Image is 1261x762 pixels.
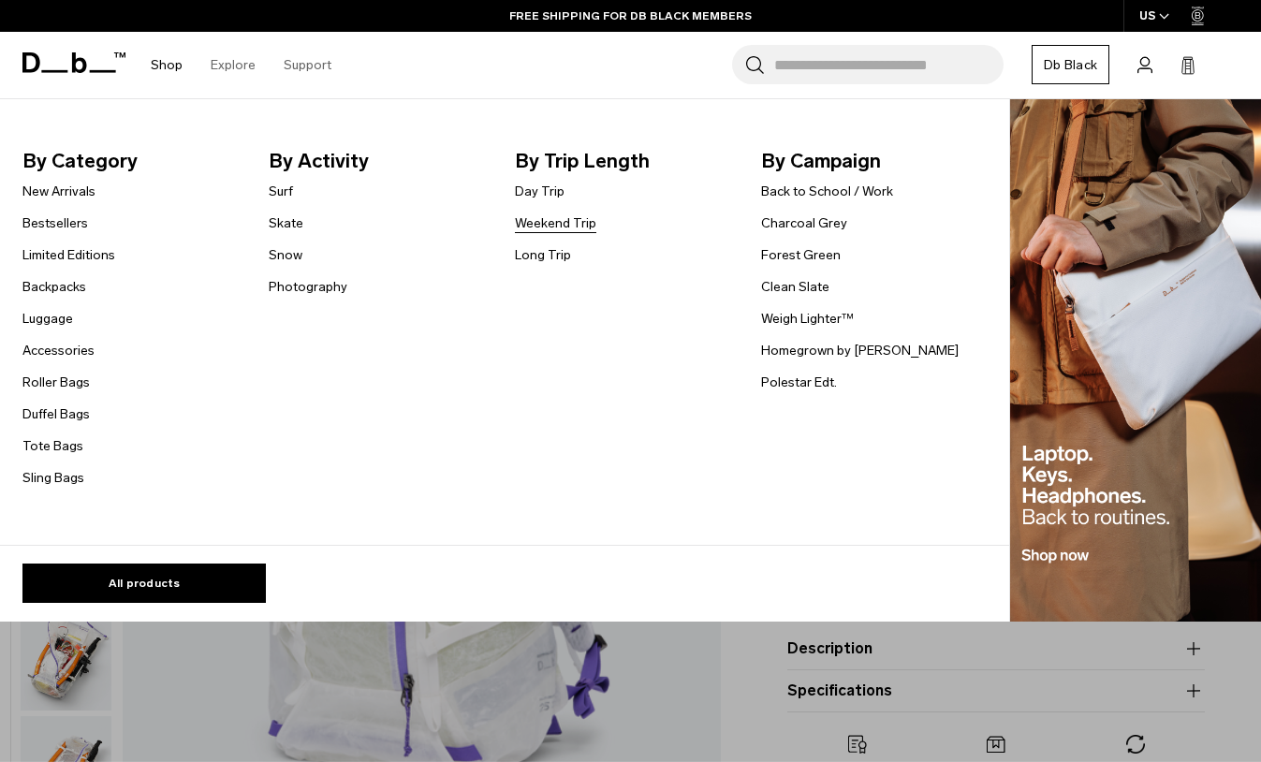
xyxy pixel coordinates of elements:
a: Limited Editions [22,245,115,265]
a: Polestar Edt. [761,373,837,392]
a: Long Trip [515,245,571,265]
span: By Activity [269,146,485,176]
span: By Campaign [761,146,977,176]
a: Roller Bags [22,373,90,392]
a: Db Black [1032,45,1109,84]
a: Forest Green [761,245,841,265]
a: FREE SHIPPING FOR DB BLACK MEMBERS [509,7,752,24]
img: Db [1010,99,1261,623]
a: Support [284,32,331,98]
a: Backpacks [22,277,86,297]
a: Weekend Trip [515,213,596,233]
a: Bestsellers [22,213,88,233]
a: Day Trip [515,182,565,201]
a: Luggage [22,309,73,329]
a: Skate [269,213,303,233]
span: By Trip Length [515,146,731,176]
a: Homegrown by [PERSON_NAME] [761,341,959,360]
a: Duffel Bags [22,404,90,424]
a: Tote Bags [22,436,83,456]
a: Weigh Lighter™ [761,309,854,329]
a: All products [22,564,266,603]
a: Shop [151,32,183,98]
a: Surf [269,182,293,201]
a: Accessories [22,341,95,360]
a: Sling Bags [22,468,84,488]
a: New Arrivals [22,182,95,201]
nav: Main Navigation [137,32,345,98]
a: Snow [269,245,302,265]
a: Clean Slate [761,277,829,297]
a: Explore [211,32,256,98]
a: Back to School / Work [761,182,893,201]
a: Photography [269,277,347,297]
span: By Category [22,146,239,176]
a: Charcoal Grey [761,213,847,233]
